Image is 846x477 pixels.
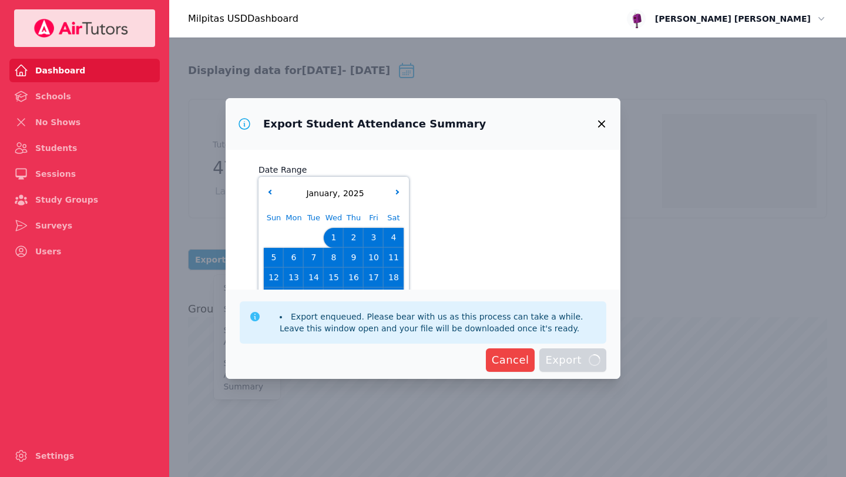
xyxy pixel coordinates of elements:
[492,352,529,368] span: Cancel
[345,250,362,266] span: 9
[364,268,384,288] div: Choose Friday January 17 of 2025
[263,117,486,131] h3: Export Student Attendance Summary
[9,214,160,237] a: Surveys
[384,288,404,308] div: Choose Saturday January 25 of 2025
[264,288,284,308] div: Choose Sunday January 19 of 2025
[364,288,384,308] div: Choose Friday January 24 of 2025
[365,230,382,246] span: 3
[385,270,402,286] span: 18
[264,248,284,268] div: Choose Sunday January 05 of 2025
[344,248,364,268] div: Choose Thursday January 09 of 2025
[284,228,304,248] div: Choose Monday December 30 of 2024
[304,268,324,288] div: Choose Tuesday January 14 of 2025
[324,248,344,268] div: Choose Wednesday January 08 of 2025
[325,270,342,286] span: 15
[303,189,337,198] span: January
[284,288,304,308] div: Choose Monday January 20 of 2025
[264,208,284,228] div: Sun
[345,270,362,286] span: 16
[324,268,344,288] div: Choose Wednesday January 15 of 2025
[384,228,404,248] div: Choose Saturday January 04 of 2025
[344,208,364,228] div: Thu
[344,268,364,288] div: Choose Thursday January 16 of 2025
[284,268,304,288] div: Choose Monday January 13 of 2025
[545,352,600,368] span: Export
[284,208,304,228] div: Mon
[325,250,342,266] span: 8
[9,85,160,108] a: Schools
[284,248,304,268] div: Choose Monday January 06 of 2025
[286,250,302,266] span: 6
[9,188,160,211] a: Study Groups
[9,444,160,468] a: Settings
[305,290,322,306] span: 21
[9,136,160,160] a: Students
[365,270,382,286] span: 17
[627,9,646,28] img: avatar
[286,290,302,306] span: 20
[264,228,284,248] div: Choose Sunday December 29 of 2024
[9,110,160,134] a: No Shows
[365,250,382,266] span: 10
[324,208,344,228] div: Wed
[9,240,160,263] a: Users
[305,270,322,286] span: 14
[365,290,382,306] span: 24
[304,288,324,308] div: Choose Tuesday January 21 of 2025
[344,228,364,248] div: Choose Thursday January 02 of 2025
[258,159,587,177] label: Date Range
[325,230,342,246] span: 1
[340,189,364,198] span: 2025
[280,311,597,334] li: Export enqueued. Please bear with us as this process can take a while. Leave this window open and...
[303,187,364,200] div: ,
[325,290,342,306] span: 22
[384,268,404,288] div: Choose Saturday January 18 of 2025
[304,228,324,248] div: Choose Tuesday December 31 of 2024
[304,208,324,228] div: Tue
[9,59,160,82] a: Dashboard
[385,250,402,266] span: 11
[539,348,606,372] button: Export
[33,19,129,38] img: Your Company
[385,230,402,246] span: 4
[266,270,282,286] span: 12
[9,162,160,186] a: Sessions
[286,270,302,286] span: 13
[486,348,535,372] button: Cancel
[266,290,282,306] span: 19
[385,290,402,306] span: 25
[324,288,344,308] div: Choose Wednesday January 22 of 2025
[324,228,344,248] div: Choose Wednesday January 01 of 2025
[655,12,811,26] span: [PERSON_NAME] [PERSON_NAME]
[364,228,384,248] div: Choose Friday January 03 of 2025
[345,230,362,246] span: 2
[364,208,384,228] div: Fri
[345,290,362,306] span: 23
[344,288,364,308] div: Choose Thursday January 23 of 2025
[264,268,284,288] div: Choose Sunday January 12 of 2025
[364,248,384,268] div: Choose Friday January 10 of 2025
[384,248,404,268] div: Choose Saturday January 11 of 2025
[384,208,404,228] div: Sat
[266,250,282,266] span: 5
[304,248,324,268] div: Choose Tuesday January 07 of 2025
[305,250,322,266] span: 7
